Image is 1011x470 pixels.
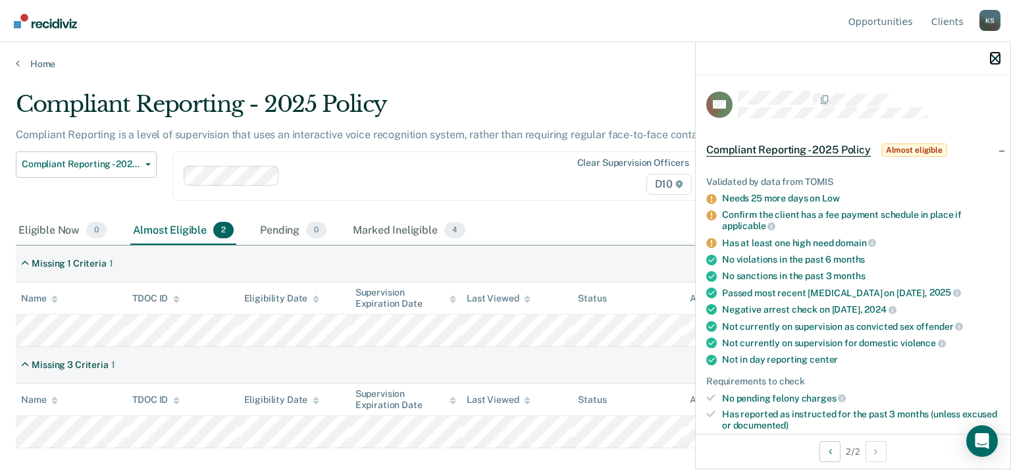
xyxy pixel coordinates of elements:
[722,303,1000,315] div: Negative arrest check on [DATE],
[722,209,1000,232] div: Confirm the client has a fee payment schedule in place if applicable
[355,388,456,411] div: Supervision Expiration Date
[132,394,180,405] div: TDOC ID
[244,293,320,304] div: Eligibility Date
[306,222,326,239] span: 0
[900,338,946,348] span: violence
[646,174,692,195] span: D10
[16,58,995,70] a: Home
[722,392,1000,404] div: No pending felony
[578,394,606,405] div: Status
[132,293,180,304] div: TDOC ID
[32,359,108,371] div: Missing 3 Criteria
[696,129,1010,171] div: Compliant Reporting - 2025 PolicyAlmost eligible
[722,354,1000,365] div: Not in day reporting
[722,254,1000,265] div: No violations in the past 6
[802,393,846,404] span: charges
[722,193,1000,204] div: Needs 25 more days on Low
[722,321,1000,332] div: Not currently on supervision as convicted sex
[979,10,1000,31] button: Profile dropdown button
[722,271,1000,282] div: No sanctions in the past 3
[16,217,109,246] div: Eligible Now
[130,217,236,246] div: Almost Eligible
[467,293,531,304] div: Last Viewed
[16,91,774,128] div: Compliant Reporting - 2025 Policy
[696,434,1010,469] div: 2 / 2
[733,420,789,431] span: documented)
[810,354,838,365] span: center
[722,287,1000,299] div: Passed most recent [MEDICAL_DATA] on [DATE],
[467,394,531,405] div: Last Viewed
[690,293,752,304] div: Assigned to
[257,217,329,246] div: Pending
[966,425,998,457] div: Open Intercom Messenger
[577,157,689,169] div: Clear supervision officers
[109,258,113,269] div: 1
[916,321,964,332] span: offender
[864,304,896,315] span: 2024
[866,441,887,462] button: Next Opportunity
[690,394,752,405] div: Assigned to
[22,159,140,170] span: Compliant Reporting - 2025 Policy
[14,14,77,28] img: Recidiviz
[706,144,871,157] span: Compliant Reporting - 2025 Policy
[86,222,107,239] span: 0
[111,359,115,371] div: 1
[979,10,1000,31] div: K S
[819,441,841,462] button: Previous Opportunity
[21,394,58,405] div: Name
[722,337,1000,349] div: Not currently on supervision for domestic
[833,271,865,281] span: months
[706,376,1000,387] div: Requirements to check
[16,128,715,141] p: Compliant Reporting is a level of supervision that uses an interactive voice recognition system, ...
[881,144,947,157] span: Almost eligible
[21,293,58,304] div: Name
[355,287,456,309] div: Supervision Expiration Date
[722,409,1000,431] div: Has reported as instructed for the past 3 months (unless excused or
[32,258,106,269] div: Missing 1 Criteria
[444,222,465,239] span: 4
[213,222,234,239] span: 2
[578,293,606,304] div: Status
[350,217,468,246] div: Marked Ineligible
[833,254,865,265] span: months
[929,287,961,298] span: 2025
[706,176,1000,188] div: Validated by data from TOMIS
[722,237,1000,249] div: Has at least one high need domain
[244,394,320,405] div: Eligibility Date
